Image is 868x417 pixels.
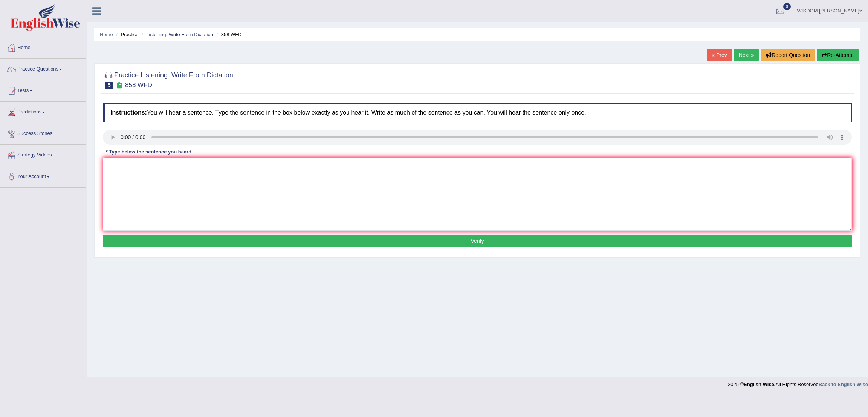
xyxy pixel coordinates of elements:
button: Verify [103,235,852,247]
a: Your Account [0,166,86,185]
a: Back to English Wise [819,382,868,387]
div: * Type below the sentence you heard [103,149,194,156]
h2: Practice Listening: Write From Dictation [103,70,233,89]
a: Next » [734,49,759,61]
div: 2025 © All Rights Reserved [728,377,868,388]
a: « Prev [707,49,732,61]
a: Success Stories [0,123,86,142]
a: Practice Questions [0,59,86,78]
li: 858 WFD [215,31,242,38]
span: 0 [783,3,791,10]
strong: English Wise. [744,382,775,387]
li: Practice [114,31,138,38]
span: 5 [105,82,113,89]
button: Re-Attempt [817,49,859,61]
b: Instructions: [110,109,147,116]
a: Tests [0,80,86,99]
small: Exam occurring question [115,82,123,89]
h4: You will hear a sentence. Type the sentence in the box below exactly as you hear it. Write as muc... [103,103,852,122]
a: Home [100,32,113,37]
a: Predictions [0,102,86,121]
a: Listening: Write From Dictation [146,32,213,37]
a: Strategy Videos [0,145,86,164]
a: Home [0,37,86,56]
small: 858 WFD [125,81,152,89]
button: Report Question [761,49,815,61]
